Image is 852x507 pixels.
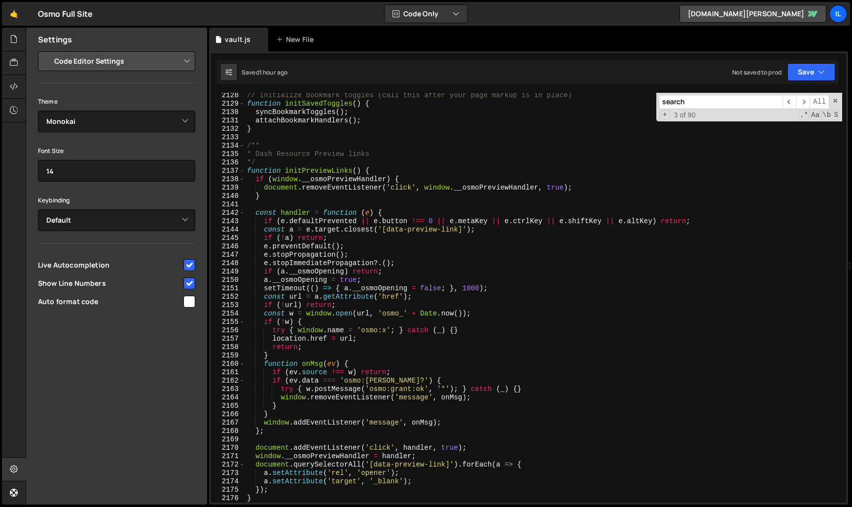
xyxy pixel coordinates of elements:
div: 2144 [211,226,245,234]
span: Search In Selection [833,110,839,120]
input: Search for [659,95,782,109]
div: 2133 [211,133,245,142]
div: 2130 [211,108,245,117]
div: 2147 [211,251,245,259]
div: 2161 [211,368,245,377]
div: 2152 [211,293,245,301]
div: Osmo Full Site [38,8,93,20]
h2: Settings [38,34,72,45]
div: Saved [242,68,287,77]
a: Il [829,5,847,23]
span: ​ [796,95,810,109]
div: 2170 [211,444,245,452]
div: 2162 [211,377,245,385]
div: 2175 [211,486,245,494]
span: ​ [782,95,796,109]
div: 2141 [211,200,245,209]
div: 2129 [211,100,245,108]
div: 2143 [211,217,245,226]
span: Show Line Numbers [38,278,182,288]
span: Toggle Replace mode [660,110,670,119]
div: 2128 [211,91,245,100]
div: 2140 [211,192,245,200]
div: 2154 [211,310,245,318]
a: [DOMAIN_NAME][PERSON_NAME] [679,5,826,23]
div: 2166 [211,410,245,419]
div: 2135 [211,150,245,158]
div: 2169 [211,435,245,444]
div: 2165 [211,402,245,410]
span: 3 of 90 [670,111,700,119]
div: 2164 [211,393,245,402]
button: Save [787,63,835,81]
div: 2139 [211,184,245,192]
span: Alt-Enter [810,95,829,109]
div: 2160 [211,360,245,368]
div: 2145 [211,234,245,242]
div: 2167 [211,419,245,427]
div: 2168 [211,427,245,435]
span: CaseSensitive Search [810,110,820,120]
div: 2155 [211,318,245,326]
div: 2163 [211,385,245,393]
div: 2150 [211,276,245,284]
div: 2149 [211,268,245,276]
div: 2131 [211,117,245,125]
div: vault.js [225,35,250,44]
div: 2136 [211,158,245,167]
label: Font Size [38,146,64,156]
div: 2174 [211,477,245,486]
div: 2146 [211,242,245,251]
div: 2148 [211,259,245,268]
span: Whole Word Search [821,110,832,120]
div: 2142 [211,209,245,217]
div: 1 hour ago [259,68,288,77]
div: Not saved to prod [732,68,781,77]
a: 🤙 [2,2,26,26]
label: Theme [38,97,58,107]
div: 2173 [211,469,245,477]
div: 2159 [211,351,245,360]
div: 2134 [211,142,245,150]
span: Auto format code [38,297,182,307]
div: 2137 [211,167,245,175]
div: New File [276,35,318,44]
div: 2138 [211,175,245,184]
div: 2171 [211,452,245,461]
div: 2156 [211,326,245,335]
div: 2153 [211,301,245,310]
div: 2157 [211,335,245,343]
div: 2132 [211,125,245,133]
div: 2151 [211,284,245,293]
div: 2172 [211,461,245,469]
span: Live Autocompletion [38,260,182,270]
span: RegExp Search [799,110,809,120]
button: Code Only [385,5,467,23]
div: 2176 [211,494,245,503]
label: Keybinding [38,195,70,205]
div: 2158 [211,343,245,351]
